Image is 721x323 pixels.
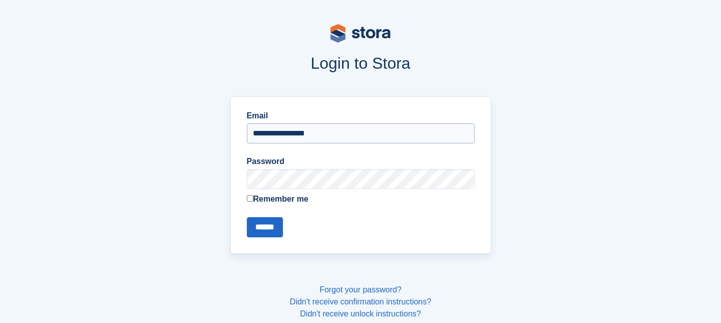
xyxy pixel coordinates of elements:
[247,155,475,168] label: Password
[319,285,402,294] a: Forgot your password?
[330,24,391,43] img: stora-logo-53a41332b3708ae10de48c4981b4e9114cc0af31d8433b30ea865607fb682f29.svg
[39,54,682,72] h1: Login to Stora
[300,309,421,318] a: Didn't receive unlock instructions?
[247,110,475,122] label: Email
[247,195,253,202] input: Remember me
[247,193,475,205] label: Remember me
[290,297,431,306] a: Didn't receive confirmation instructions?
